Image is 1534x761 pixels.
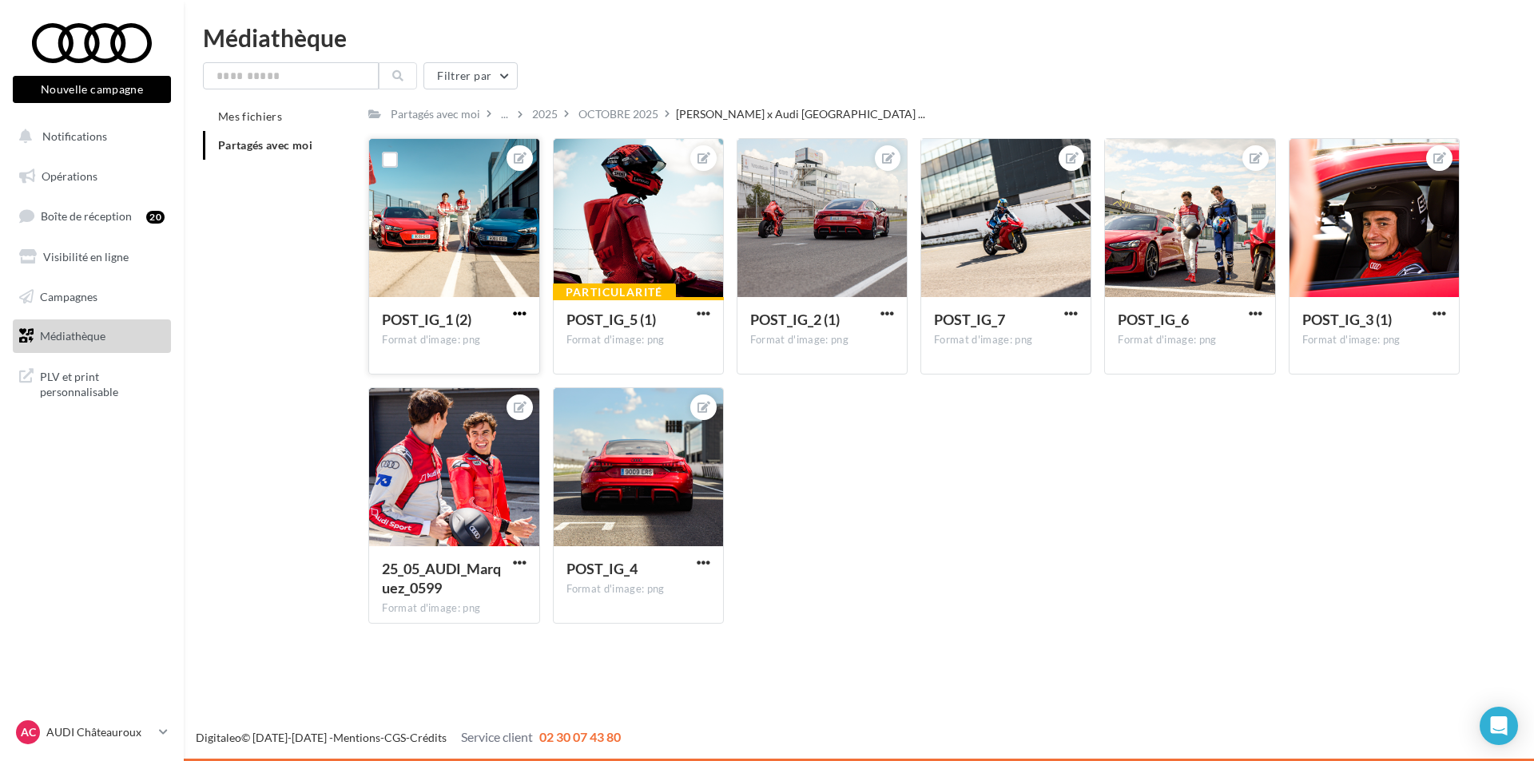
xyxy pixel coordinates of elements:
a: Campagnes [10,280,174,314]
span: © [DATE]-[DATE] - - - [196,731,621,744]
span: Partagés avec moi [218,138,312,152]
div: ... [498,103,511,125]
div: Partagés avec moi [391,106,480,122]
div: Format d'image: png [566,582,710,597]
a: AC AUDI Châteauroux [13,717,171,747]
div: Format d'image: png [750,333,894,347]
div: Format d'image: png [382,601,526,616]
span: POST_IG_3 (1) [1302,311,1392,328]
p: AUDI Châteauroux [46,724,153,740]
span: POST_IG_5 (1) [566,311,656,328]
span: POST_IG_7 [934,311,1005,328]
div: Format d'image: png [1118,333,1262,347]
div: Particularité [553,283,676,301]
a: Médiathèque [10,319,174,353]
a: Boîte de réception20 [10,199,174,233]
div: Format d'image: png [566,333,710,347]
a: Opérations [10,160,174,193]
span: POST_IG_2 (1) [750,311,840,328]
span: [PERSON_NAME] x Audi [GEOGRAPHIC_DATA] ... [676,106,925,122]
a: Mentions [333,731,380,744]
div: Format d'image: png [1302,333,1446,347]
span: PLV et print personnalisable [40,366,165,400]
span: Boîte de réception [41,209,132,223]
div: Format d'image: png [382,333,526,347]
div: 20 [146,211,165,224]
button: Nouvelle campagne [13,76,171,103]
span: Médiathèque [40,329,105,343]
span: AC [21,724,36,740]
span: Mes fichiers [218,109,282,123]
div: 2025 [532,106,558,122]
div: OCTOBRE 2025 [578,106,658,122]
span: POST_IG_6 [1118,311,1189,328]
a: Digitaleo [196,731,241,744]
button: Filtrer par [423,62,518,89]
span: Service client [461,729,533,744]
span: POST_IG_1 (2) [382,311,471,328]
span: 25_05_AUDI_Marquez_0599 [382,560,501,597]
div: Médiathèque [203,26,1515,50]
a: CGS [384,731,406,744]
div: Open Intercom Messenger [1480,707,1518,745]
a: PLV et print personnalisable [10,359,174,406]
button: Notifications [10,120,168,153]
span: Notifications [42,129,107,143]
a: Crédits [410,731,447,744]
span: Campagnes [40,289,97,303]
span: POST_IG_4 [566,560,638,577]
span: Visibilité en ligne [43,250,129,264]
span: 02 30 07 43 80 [539,729,621,744]
div: Format d'image: png [934,333,1078,347]
span: Opérations [42,169,97,183]
a: Visibilité en ligne [10,240,174,274]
